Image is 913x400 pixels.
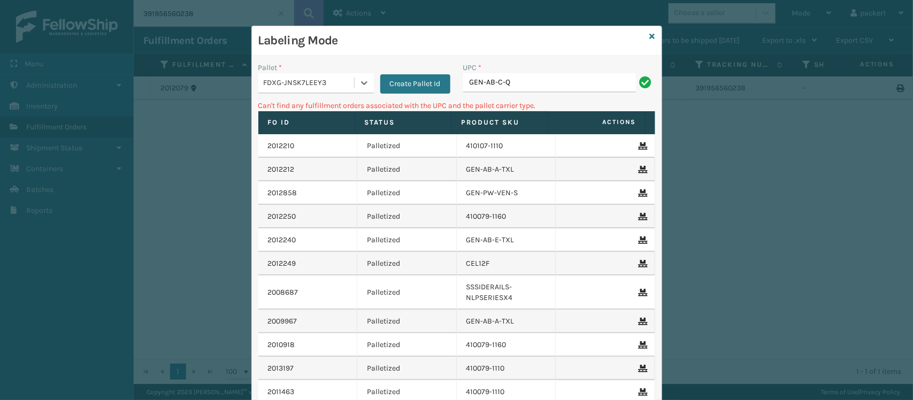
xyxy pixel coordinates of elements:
[357,134,457,158] td: Palletized
[639,142,645,150] i: Remove From Pallet
[357,252,457,275] td: Palletized
[268,340,295,350] a: 2010918
[258,33,646,49] h3: Labeling Mode
[258,100,655,111] p: Can't find any fulfillment orders associated with the UPC and the pallet carrier type.
[639,236,645,244] i: Remove From Pallet
[639,388,645,396] i: Remove From Pallet
[457,228,556,252] td: GEN-AB-E-TXL
[268,258,296,269] a: 2012249
[357,357,457,380] td: Palletized
[457,333,556,357] td: 410079-1160
[264,78,355,89] div: FDXG-JNSK7LEEY3
[357,310,457,333] td: Palletized
[258,62,282,73] label: Pallet
[357,228,457,252] td: Palletized
[268,235,296,245] a: 2012240
[357,158,457,181] td: Palletized
[268,118,345,127] label: Fo Id
[268,164,295,175] a: 2012212
[552,113,643,131] span: Actions
[462,118,539,127] label: Product SKU
[639,289,645,296] i: Remove From Pallet
[639,166,645,173] i: Remove From Pallet
[357,181,457,205] td: Palletized
[639,213,645,220] i: Remove From Pallet
[457,357,556,380] td: 410079-1110
[457,310,556,333] td: GEN-AB-A-TXL
[457,275,556,310] td: SSSIDERAILS-NLPSERIESX4
[639,260,645,267] i: Remove From Pallet
[457,134,556,158] td: 410107-1110
[457,158,556,181] td: GEN-AB-A-TXL
[268,188,297,198] a: 2012858
[457,205,556,228] td: 410079-1160
[639,341,645,349] i: Remove From Pallet
[365,118,442,127] label: Status
[268,387,295,397] a: 2011463
[639,365,645,372] i: Remove From Pallet
[268,316,297,327] a: 2009967
[357,205,457,228] td: Palletized
[357,333,457,357] td: Palletized
[457,252,556,275] td: CEL12F
[268,287,298,298] a: 2008687
[268,141,295,151] a: 2012210
[357,275,457,310] td: Palletized
[463,62,482,73] label: UPC
[268,363,294,374] a: 2013197
[639,318,645,325] i: Remove From Pallet
[639,189,645,197] i: Remove From Pallet
[457,181,556,205] td: GEN-PW-VEN-S
[268,211,296,222] a: 2012250
[380,74,450,94] button: Create Pallet Id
